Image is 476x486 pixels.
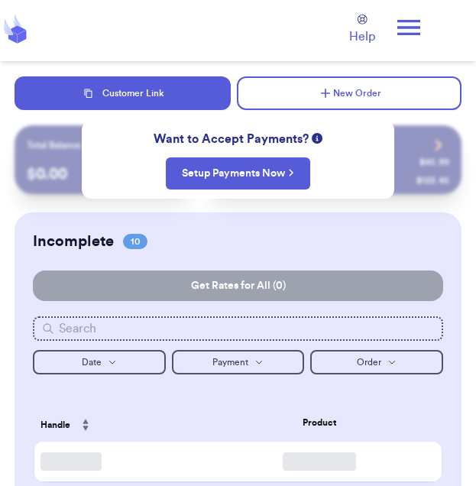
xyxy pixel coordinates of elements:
div: $ 45.99 [419,156,449,168]
span: Date [82,358,102,367]
span: Product [303,416,336,429]
button: Setup Payments Now [166,157,310,190]
button: Customer Link [15,76,232,110]
span: 10 [123,234,147,249]
button: Sort ascending [73,410,98,440]
button: Date [33,350,166,374]
a: Help [349,15,375,46]
button: Payment [172,350,305,374]
span: Handle [40,418,70,432]
p: Total Balance [27,139,81,151]
h2: Incomplete [33,231,114,252]
button: Get Rates for All (0) [33,271,444,301]
p: $ 0.00 [27,164,181,185]
div: $ 123.45 [416,174,449,186]
button: New Order [237,76,461,110]
input: Search [33,316,444,341]
span: Order [357,358,381,367]
a: Setup Payments Now [182,166,294,181]
span: Payment [212,358,248,367]
button: Order [310,350,443,374]
span: Help [349,28,375,46]
span: Want to Accept Payments? [154,130,309,148]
